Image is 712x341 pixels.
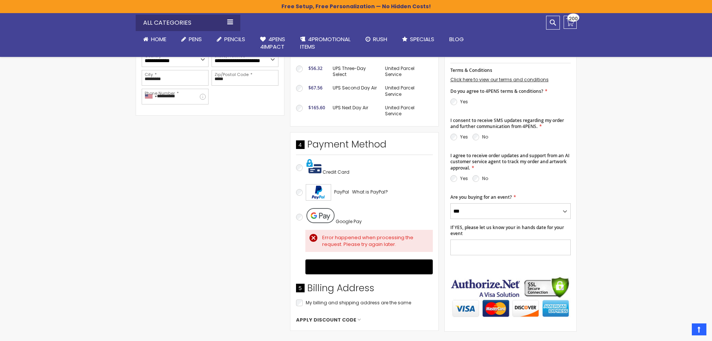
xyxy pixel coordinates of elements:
[381,81,432,101] td: United Parcel Service
[142,89,159,104] div: United States: +1
[151,35,166,43] span: Home
[189,35,202,43] span: Pens
[306,184,331,201] img: Acceptance Mark
[449,35,464,43] span: Blog
[136,15,240,31] div: All Categories
[306,299,411,306] span: My billing and shipping address are the same
[329,62,382,81] td: UPS Three-Day Select
[174,31,209,48] a: Pens
[395,31,442,48] a: Specials
[253,31,293,55] a: 4Pens4impact
[450,67,492,73] span: Terms & Conditions
[136,31,174,48] a: Home
[224,35,245,43] span: Pencils
[352,189,388,195] span: What is PayPal?
[308,85,323,91] span: $67.56
[306,208,335,223] img: Pay with Google Pay
[308,104,325,111] span: $165.60
[358,31,395,48] a: Rush
[329,81,382,101] td: UPS Second Day Air
[564,16,577,29] a: 200
[650,321,712,341] iframe: Google Customer Reviews
[329,101,382,121] td: UPS Next Day Air
[460,134,468,140] label: Yes
[569,15,578,22] span: 200
[296,138,433,155] div: Payment Method
[322,234,425,247] div: Error happened when processing the request. Please try again later.
[300,35,351,51] span: 4PROMOTIONAL ITEMS
[293,31,358,55] a: 4PROMOTIONALITEMS
[260,35,285,51] span: 4Pens 4impact
[334,189,349,195] span: PayPal
[450,117,564,130] span: I consent to receive SMS updates regarding my order and further communication from 4PENS.
[450,224,564,237] span: If YES, please let us know your in hands date for your event
[305,259,433,274] button: Buy with GPay
[209,31,253,48] a: Pencils
[323,169,349,175] span: Credit Card
[336,218,362,225] span: Google Pay
[296,282,433,298] div: Billing Address
[450,152,570,171] span: I agree to receive order updates and support from an AI customer service agent to track my order ...
[482,134,488,140] label: No
[352,188,388,197] a: What is PayPal?
[296,317,356,323] span: Apply Discount Code
[460,175,468,182] label: Yes
[381,62,432,81] td: United Parcel Service
[482,175,488,182] label: No
[410,35,434,43] span: Specials
[450,194,512,200] span: Are you buying for an event?
[450,88,543,94] span: Do you agree to 4PENS terms & conditions?
[308,65,323,71] span: $56.32
[460,98,468,105] label: Yes
[381,101,432,121] td: United Parcel Service
[442,31,471,48] a: Blog
[373,35,387,43] span: Rush
[450,76,549,83] a: Click here to view our terms and conditions
[306,159,321,174] img: Pay with credit card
